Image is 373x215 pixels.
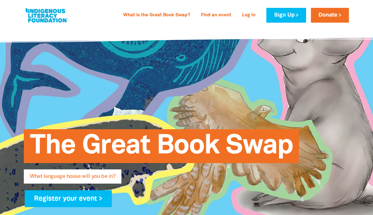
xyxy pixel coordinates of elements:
[120,11,194,20] a: What is the Great Book Swap?
[266,8,306,23] a: Sign Up
[238,11,259,20] a: Log In
[30,134,293,163] span: The Great Book Swap
[30,174,115,184] span: What language house will you be in?
[25,190,112,207] a: Register your event >
[311,8,349,23] a: Donate
[197,11,235,20] a: Find an event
